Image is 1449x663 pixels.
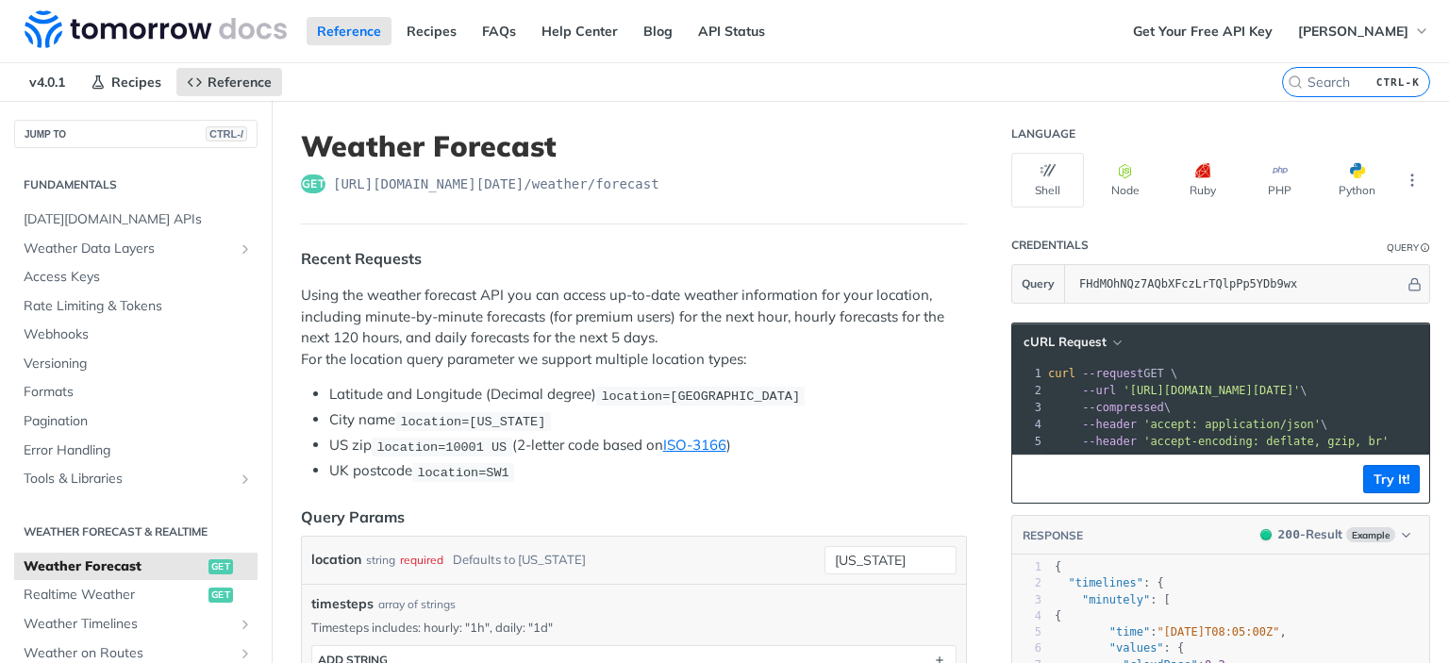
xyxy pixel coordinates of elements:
[329,460,967,482] li: UK postcode
[1012,382,1044,399] div: 2
[1055,625,1287,638] span: : ,
[1012,559,1041,575] div: 1
[14,465,258,493] a: Tools & LibrariesShow subpages for Tools & Libraries
[1055,560,1061,573] span: {
[311,619,957,636] p: Timesteps includes: hourly: "1h", daily: "1d"
[208,588,233,603] span: get
[633,17,683,45] a: Blog
[376,439,507,454] span: location=10001 US
[24,355,253,373] span: Versioning
[1109,641,1164,655] span: "values"
[329,384,967,406] li: Latitude and Longitude (Decimal degree)
[14,321,258,349] a: Webhooks
[238,646,253,661] button: Show subpages for Weather on Routes
[14,206,258,234] a: [DATE][DOMAIN_NAME] APIs
[14,407,258,436] a: Pagination
[24,297,253,316] span: Rate Limiting & Tokens
[301,174,325,193] span: get
[1082,367,1143,380] span: --request
[14,350,258,378] a: Versioning
[1398,166,1426,194] button: More Languages
[24,557,204,576] span: Weather Forecast
[301,506,405,528] div: Query Params
[24,325,253,344] span: Webhooks
[301,129,967,163] h1: Weather Forecast
[307,17,391,45] a: Reference
[1022,465,1048,493] button: Copy to clipboard
[176,68,282,96] a: Reference
[14,610,258,638] a: Weather TimelinesShow subpages for Weather Timelines
[1166,153,1239,207] button: Ruby
[1055,593,1171,606] span: : [
[208,559,233,574] span: get
[333,174,659,193] span: https://api.tomorrow.io/v4/weather/forecast
[238,617,253,632] button: Show subpages for Weather Timelines
[1288,17,1440,45] button: [PERSON_NAME]
[24,240,233,258] span: Weather Data Layers
[1404,172,1421,189] svg: More ellipsis
[80,68,172,96] a: Recipes
[1288,75,1303,90] svg: Search
[531,17,628,45] a: Help Center
[1048,384,1307,397] span: \
[14,292,258,321] a: Rate Limiting & Tokens
[472,17,526,45] a: FAQs
[1082,384,1116,397] span: --url
[1298,23,1408,40] span: [PERSON_NAME]
[1109,625,1150,638] span: "time"
[14,263,258,291] a: Access Keys
[1011,126,1075,141] div: Language
[1055,609,1061,622] span: {
[417,465,508,479] span: location=SW1
[1387,240,1419,255] div: Query
[311,546,361,573] label: location
[311,594,374,614] span: timesteps
[1123,384,1300,397] span: '[URL][DOMAIN_NAME][DATE]'
[1143,435,1389,448] span: 'accept-encoding: deflate, gzip, br'
[1017,333,1127,352] button: cURL Request
[301,247,422,270] div: Recent Requests
[1278,527,1300,541] span: 200
[1089,153,1161,207] button: Node
[24,586,204,605] span: Realtime Weather
[1405,274,1424,293] button: Hide
[24,644,233,663] span: Weather on Routes
[301,285,967,370] p: Using the weather forecast API you can access up-to-date weather information for your location, i...
[400,546,443,573] div: required
[1012,624,1041,640] div: 5
[1260,529,1272,540] span: 200
[19,68,75,96] span: v4.0.1
[24,383,253,402] span: Formats
[453,546,586,573] div: Defaults to [US_STATE]
[1251,525,1420,544] button: 200200-ResultExample
[1048,401,1171,414] span: \
[1243,153,1316,207] button: PHP
[1048,367,1075,380] span: curl
[1012,265,1065,303] button: Query
[14,523,258,540] h2: Weather Forecast & realtime
[14,235,258,263] a: Weather Data LayersShow subpages for Weather Data Layers
[24,412,253,431] span: Pagination
[24,470,233,489] span: Tools & Libraries
[14,437,258,465] a: Error Handling
[1012,592,1041,608] div: 3
[1011,238,1089,253] div: Credentials
[111,74,161,91] span: Recipes
[1082,418,1137,431] span: --header
[329,409,967,431] li: City name
[1055,641,1184,655] span: : {
[1048,367,1177,380] span: GET \
[1022,526,1084,545] button: RESPONSE
[1055,576,1164,589] span: : {
[1012,608,1041,624] div: 4
[1012,575,1041,591] div: 2
[1123,17,1283,45] a: Get Your Free API Key
[1012,433,1044,450] div: 5
[238,472,253,487] button: Show subpages for Tools & Libraries
[1387,240,1430,255] div: QueryInformation
[1082,401,1164,414] span: --compressed
[366,546,395,573] div: string
[25,10,287,48] img: Tomorrow.io Weather API Docs
[601,389,800,403] span: location=[GEOGRAPHIC_DATA]
[688,17,775,45] a: API Status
